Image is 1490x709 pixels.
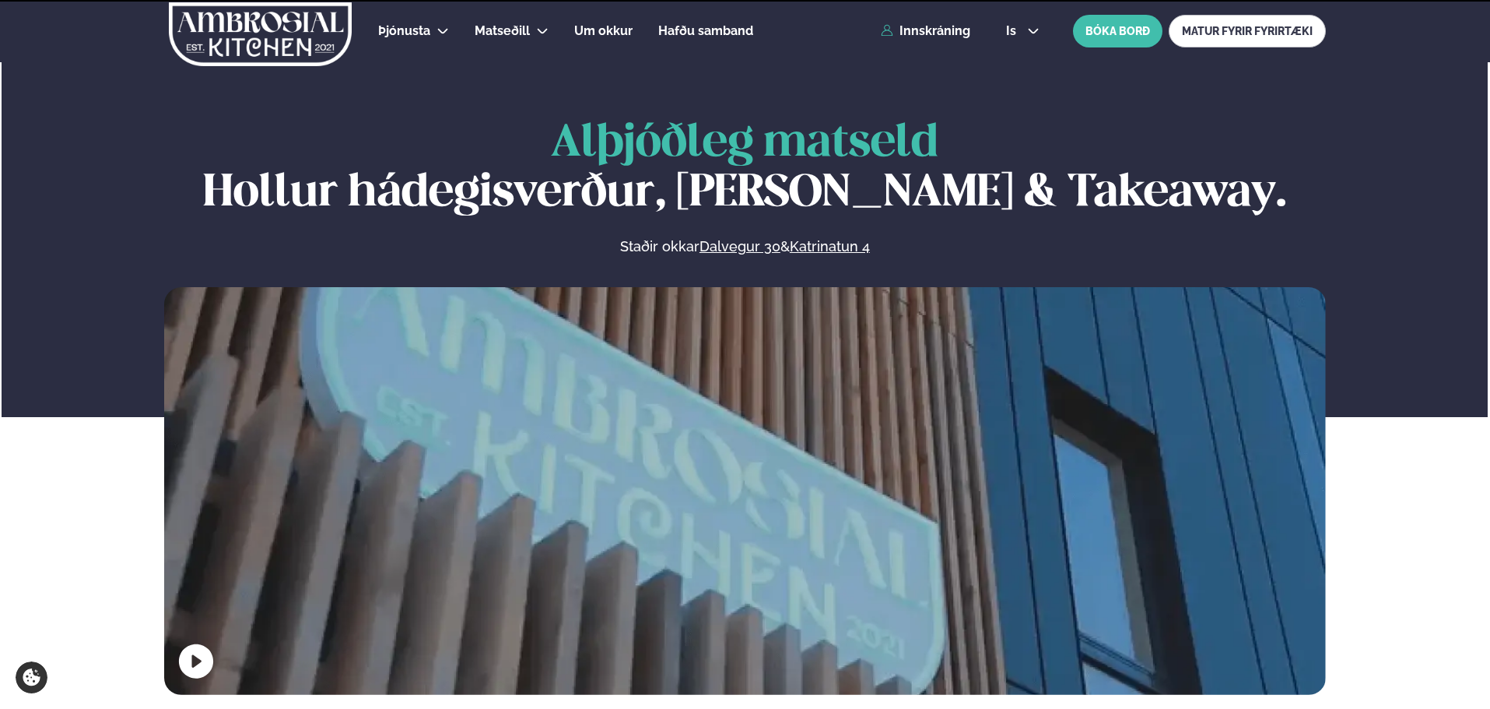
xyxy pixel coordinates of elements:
[658,22,753,40] a: Hafðu samband
[164,119,1326,219] h1: Hollur hádegisverður, [PERSON_NAME] & Takeaway.
[475,23,530,38] span: Matseðill
[658,23,753,38] span: Hafðu samband
[16,662,47,693] a: Cookie settings
[881,24,970,38] a: Innskráning
[790,237,870,256] a: Katrinatun 4
[574,22,633,40] a: Um okkur
[378,23,430,38] span: Þjónusta
[699,237,780,256] a: Dalvegur 30
[1006,25,1021,37] span: is
[451,237,1039,256] p: Staðir okkar &
[574,23,633,38] span: Um okkur
[475,22,530,40] a: Matseðill
[167,2,353,66] img: logo
[378,22,430,40] a: Þjónusta
[1073,15,1162,47] button: BÓKA BORÐ
[994,25,1052,37] button: is
[551,122,938,165] span: Alþjóðleg matseld
[1169,15,1326,47] a: MATUR FYRIR FYRIRTÆKI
